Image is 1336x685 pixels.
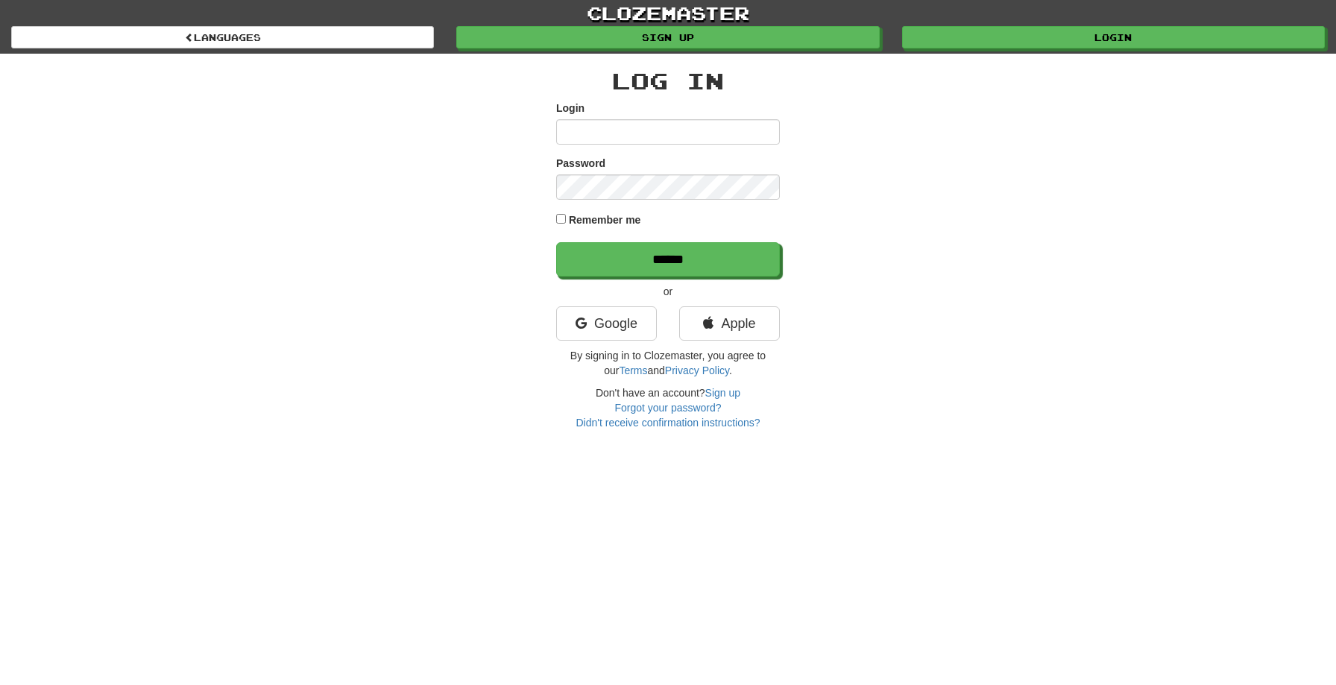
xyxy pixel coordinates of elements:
a: Didn't receive confirmation instructions? [576,417,760,429]
label: Password [556,156,605,171]
label: Remember me [569,212,641,227]
a: Forgot your password? [614,402,721,414]
a: Sign up [456,26,879,48]
a: Privacy Policy [665,364,729,376]
a: Terms [619,364,647,376]
div: Don't have an account? [556,385,780,430]
a: Google [556,306,657,341]
p: or [556,284,780,299]
h2: Log In [556,69,780,93]
label: Login [556,101,584,116]
a: Languages [11,26,434,48]
a: Apple [679,306,780,341]
p: By signing in to Clozemaster, you agree to our and . [556,348,780,378]
a: Login [902,26,1325,48]
a: Sign up [705,387,740,399]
